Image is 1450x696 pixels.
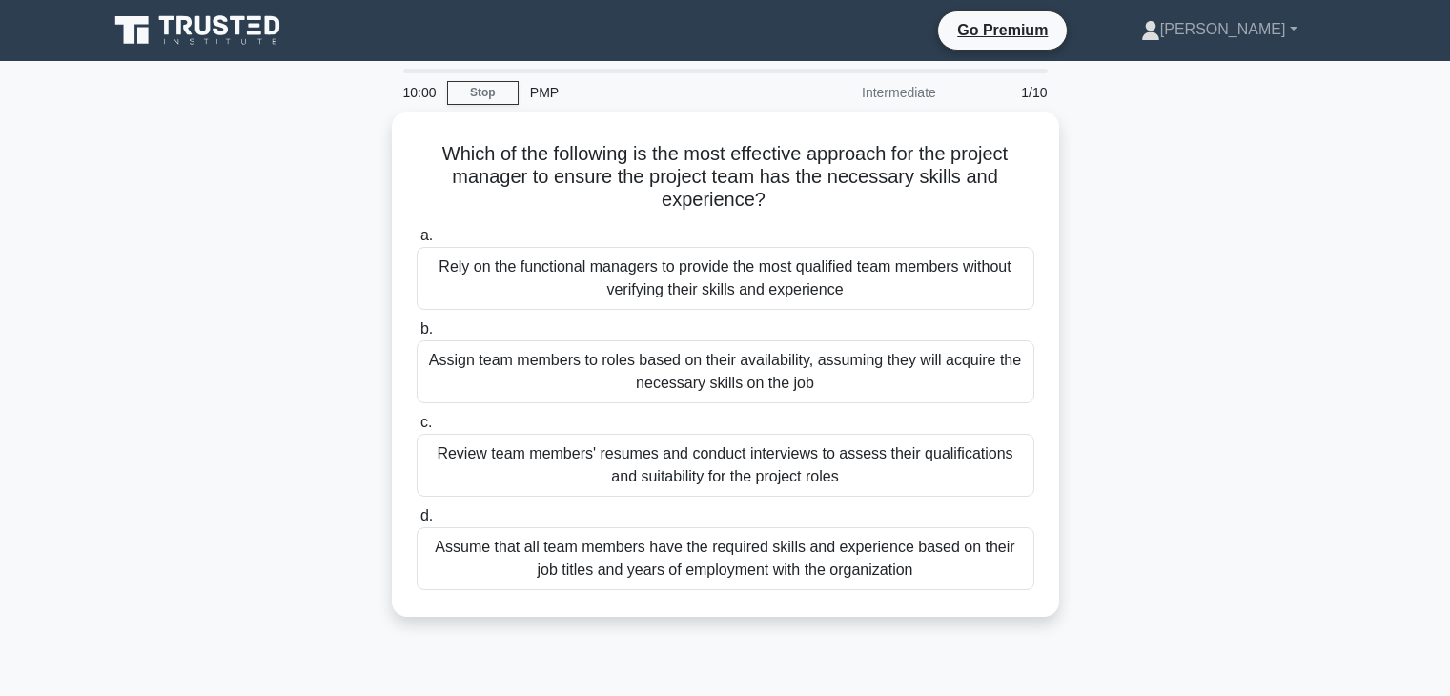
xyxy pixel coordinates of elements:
[420,320,433,337] span: b.
[519,73,781,112] div: PMP
[420,227,433,243] span: a.
[420,414,432,430] span: c.
[417,434,1034,497] div: Review team members' resumes and conduct interviews to assess their qualifications and suitabilit...
[1095,10,1343,49] a: [PERSON_NAME]
[417,527,1034,590] div: Assume that all team members have the required skills and experience based on their job titles an...
[420,507,433,523] span: d.
[447,81,519,105] a: Stop
[417,247,1034,310] div: Rely on the functional managers to provide the most qualified team members without verifying thei...
[948,73,1059,112] div: 1/10
[392,73,447,112] div: 10:00
[781,73,948,112] div: Intermediate
[417,340,1034,403] div: Assign team members to roles based on their availability, assuming they will acquire the necessar...
[946,18,1059,42] a: Go Premium
[415,142,1036,213] h5: Which of the following is the most effective approach for the project manager to ensure the proje...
